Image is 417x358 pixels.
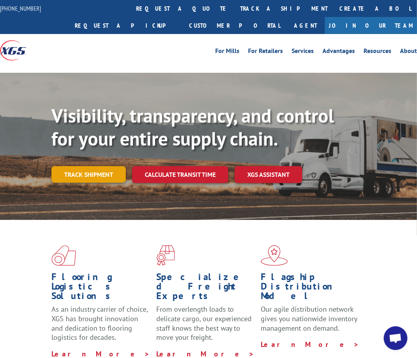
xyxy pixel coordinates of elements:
img: xgs-icon-focused-on-flooring-red [156,245,175,266]
a: Request a pickup [69,17,183,34]
a: About [400,48,417,57]
a: Join Our Team [325,17,417,34]
a: Customer Portal [183,17,286,34]
span: Our agile distribution network gives you nationwide inventory management on demand. [261,305,357,333]
a: For Mills [215,48,239,57]
h1: Specialized Freight Experts [156,272,255,305]
a: Calculate transit time [132,166,228,183]
a: For Retailers [248,48,283,57]
img: xgs-icon-total-supply-chain-intelligence-red [51,245,76,266]
a: Track shipment [51,166,126,183]
span: As an industry carrier of choice, XGS has brought innovation and dedication to flooring logistics... [51,305,148,342]
a: Agent [286,17,325,34]
img: xgs-icon-flagship-distribution-model-red [261,245,288,266]
a: Resources [364,48,391,57]
a: XGS ASSISTANT [235,166,302,183]
p: From overlength loads to delicate cargo, our experienced staff knows the best way to move your fr... [156,305,255,349]
b: Visibility, transparency, and control for your entire supply chain. [51,103,334,151]
h1: Flooring Logistics Solutions [51,272,150,305]
a: Learn More > [261,340,359,349]
a: Services [292,48,314,57]
div: Open chat [384,326,408,350]
h1: Flagship Distribution Model [261,272,360,305]
a: Advantages [322,48,355,57]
